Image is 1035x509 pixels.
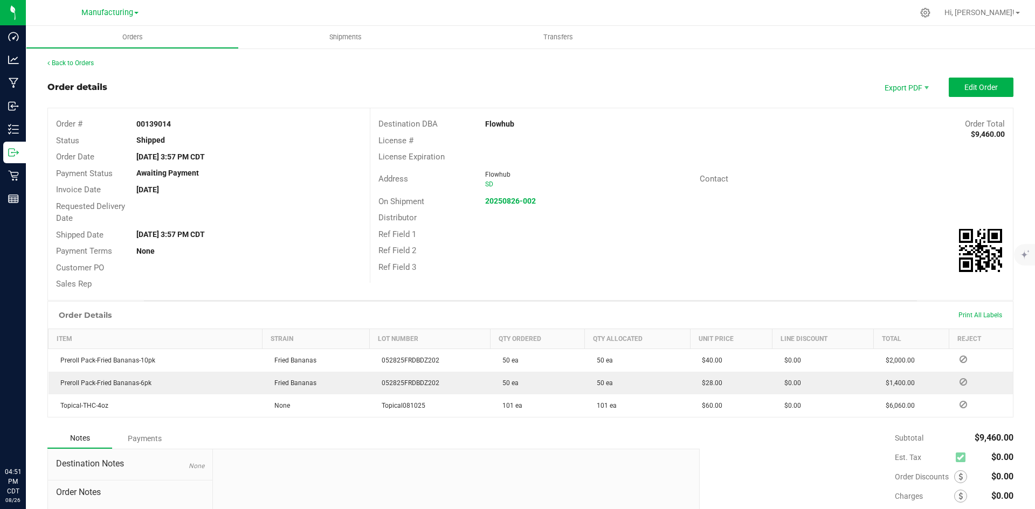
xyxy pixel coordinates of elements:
p: 08/26 [5,496,21,504]
span: License # [378,136,413,145]
img: Scan me! [959,229,1002,272]
span: Ref Field 2 [378,246,416,255]
strong: None [136,247,155,255]
span: Preroll Pack-Fried Bananas-10pk [55,357,155,364]
span: $1,400.00 [880,379,915,387]
inline-svg: Inventory [8,124,19,135]
span: Order Date [56,152,94,162]
span: None [269,402,290,409]
span: Customer PO [56,263,104,273]
strong: 00139014 [136,120,171,128]
a: 20250826-002 [485,197,536,205]
span: Edit Order [964,83,998,92]
span: Sales Rep [56,279,92,289]
span: Fried Bananas [269,379,316,387]
span: 50 ea [497,379,519,387]
span: Transfers [529,32,588,42]
th: Strain [263,329,370,348]
strong: Flowhub [485,120,514,128]
h1: Order Details [59,311,112,319]
inline-svg: Manufacturing [8,78,19,88]
span: Destination Notes [56,457,204,470]
strong: [DATE] 3:57 PM CDT [136,230,205,239]
th: Item [49,329,263,348]
a: Transfers [452,26,665,48]
inline-svg: Dashboard [8,31,19,42]
strong: $9,460.00 [971,130,1005,138]
iframe: Resource center [11,423,43,455]
span: Reject Inventory [955,401,971,408]
strong: [DATE] [136,185,159,194]
span: 50 ea [591,379,613,387]
th: Reject [949,329,1013,348]
div: Notes [47,428,112,449]
th: Qty Allocated [585,329,691,348]
li: Export PDF [873,78,938,97]
th: Unit Price [690,329,772,348]
inline-svg: Inbound [8,101,19,111]
a: Back to Orders [47,59,94,67]
span: Status [56,136,79,145]
span: Invoice Date [56,185,101,194]
strong: [DATE] 3:57 PM CDT [136,152,205,161]
inline-svg: Reports [8,193,19,204]
span: Ref Field 1 [378,229,416,239]
span: Requested Delivery Date [56,201,125,224]
span: Print All Labels [958,311,1002,319]
span: 50 ea [497,357,519,364]
span: License Expiration [378,152,445,162]
span: Ref Field 3 [378,262,416,272]
span: Payment Terms [56,246,112,256]
span: $0.00 [991,471,1013,482]
span: Order Notes [56,486,204,499]
span: $9,460.00 [975,433,1013,443]
span: $40.00 [696,357,722,364]
th: Total [874,329,949,348]
span: 101 ea [497,402,522,409]
th: Qty Ordered [491,329,585,348]
span: Reject Inventory [955,356,971,362]
span: On Shipment [378,197,424,206]
strong: Shipped [136,136,165,144]
span: 101 ea [591,402,617,409]
div: Payments [112,429,177,448]
span: Calculate excise tax [956,450,970,464]
span: Shipments [315,32,376,42]
span: $6,060.00 [880,402,915,409]
span: Distributor [378,213,417,222]
inline-svg: Retail [8,170,19,181]
div: Order details [47,81,107,94]
span: Fried Bananas [269,357,316,364]
span: Reject Inventory [955,379,971,385]
span: Charges [895,492,954,500]
span: Order Discounts [895,472,954,481]
div: Manage settings [919,8,932,18]
span: None [189,462,204,470]
span: 052825FRDBDZ202 [376,357,439,364]
inline-svg: Analytics [8,54,19,65]
span: Topical-THC-4oz [55,402,108,409]
span: Destination DBA [378,119,438,129]
a: Orders [26,26,239,48]
qrcode: 00139014 [959,229,1002,272]
span: $0.00 [779,357,801,364]
inline-svg: Outbound [8,147,19,158]
span: Subtotal [895,434,923,442]
span: Hi, [PERSON_NAME]! [944,8,1015,17]
span: Payment Status [56,169,113,178]
span: $2,000.00 [880,357,915,364]
th: Lot Number [370,329,491,348]
span: SD [485,180,493,188]
span: $0.00 [779,402,801,409]
th: Line Discount [772,329,874,348]
p: 04:51 PM CDT [5,467,21,496]
span: Address [378,174,408,184]
span: $0.00 [991,452,1013,462]
span: $0.00 [991,491,1013,501]
span: $28.00 [696,379,722,387]
span: 50 ea [591,357,613,364]
iframe: Resource center unread badge [32,421,45,434]
span: Preroll Pack-Fried Bananas-6pk [55,379,151,387]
